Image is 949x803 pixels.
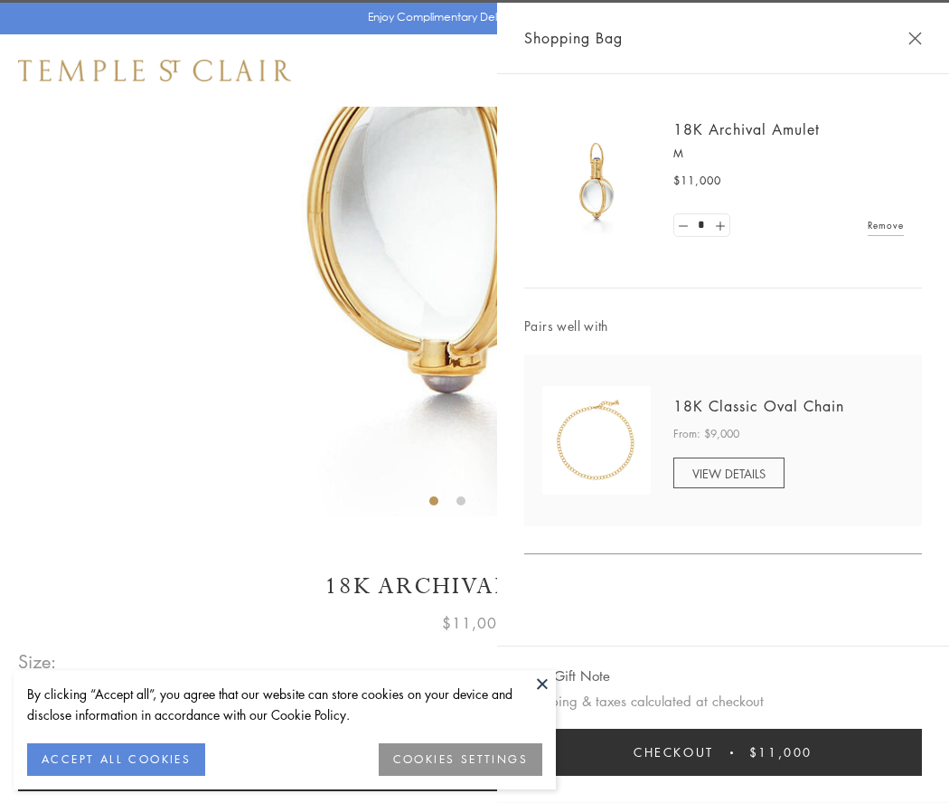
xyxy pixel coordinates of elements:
[673,172,721,190] span: $11,000
[634,742,714,762] span: Checkout
[868,215,904,235] a: Remove
[27,684,542,725] div: By clicking “Accept all”, you agree that our website can store cookies on your device and disclos...
[524,665,610,687] button: Add Gift Note
[908,32,922,45] button: Close Shopping Bag
[692,465,766,482] span: VIEW DETAILS
[379,743,542,776] button: COOKIES SETTINGS
[524,26,623,50] span: Shopping Bag
[442,611,507,635] span: $11,000
[673,119,820,139] a: 18K Archival Amulet
[18,60,291,81] img: Temple St. Clair
[710,214,728,237] a: Set quantity to 2
[749,742,813,762] span: $11,000
[18,647,58,676] span: Size:
[673,425,739,443] span: From: $9,000
[542,127,651,235] img: 18K Archival Amulet
[673,145,904,163] p: M
[368,8,573,26] p: Enjoy Complimentary Delivery & Returns
[18,571,931,602] h1: 18K Archival Amulet
[27,743,205,776] button: ACCEPT ALL COOKIES
[524,690,922,713] p: Shipping & taxes calculated at checkout
[673,396,844,416] a: 18K Classic Oval Chain
[524,729,922,776] button: Checkout $11,000
[673,458,785,488] a: VIEW DETAILS
[674,214,692,237] a: Set quantity to 0
[524,316,922,336] span: Pairs well with
[542,386,651,495] img: N88865-OV18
